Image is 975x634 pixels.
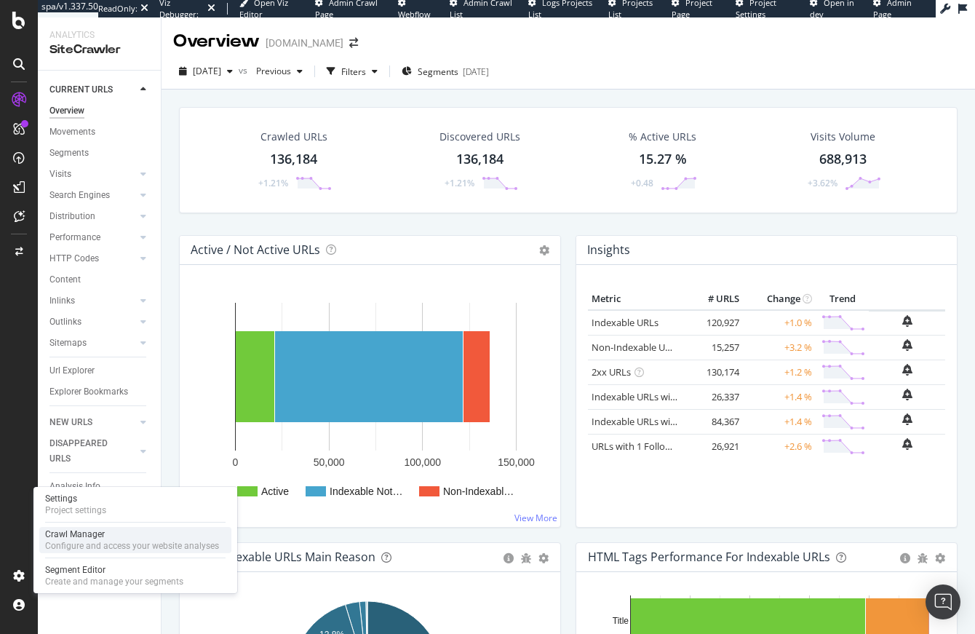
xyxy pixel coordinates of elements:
div: Distribution [49,209,95,224]
a: NEW URLS [49,415,136,430]
i: Options [539,245,549,255]
div: Movements [49,124,95,140]
div: bell-plus [902,413,912,425]
a: SettingsProject settings [39,491,231,518]
a: Distribution [49,209,136,224]
div: bell-plus [902,339,912,351]
div: gear [935,553,945,563]
a: Overview [49,103,151,119]
div: Url Explorer [49,363,95,379]
a: Outlinks [49,314,136,330]
a: Explorer Bookmarks [49,384,151,400]
td: +3.2 % [743,335,816,360]
a: Search Engines [49,188,136,203]
svg: A chart. [191,288,544,515]
div: Inlinks [49,293,75,309]
div: Filters [341,66,366,78]
td: 26,337 [685,384,743,409]
td: +2.6 % [743,434,816,459]
text: Indexable Not… [330,486,402,497]
td: 120,927 [685,310,743,336]
a: Segments [49,146,151,161]
div: ReadOnly: [98,3,138,15]
div: Segment Editor [45,564,183,576]
div: DISAPPEARED URLS [49,436,123,467]
div: Crawl Manager [45,528,219,540]
a: Segment EditorCreate and manage your segments [39,563,231,589]
div: +1.21% [445,177,474,189]
div: Analytics [49,29,149,41]
button: Segments[DATE] [396,60,495,83]
div: arrow-right-arrow-left [349,38,358,48]
span: Webflow [398,9,431,20]
div: 136,184 [456,150,504,169]
div: 136,184 [270,150,317,169]
a: Performance [49,230,136,245]
a: Visits [49,167,136,182]
text: Active [261,486,289,497]
a: Sitemaps [49,336,136,351]
div: Discovered URLs [439,130,520,144]
th: Trend [816,288,869,310]
span: Segments [418,66,458,78]
td: 84,367 [685,409,743,434]
td: 130,174 [685,360,743,384]
div: Visits [49,167,71,182]
div: Performance [49,230,100,245]
text: Non-Indexabl… [443,486,514,497]
a: View More [514,512,557,524]
button: Previous [250,60,309,83]
div: Overview [173,29,260,54]
div: Configure and access your website analyses [45,540,219,552]
text: 150,000 [498,456,535,468]
a: Analysis Info [49,479,151,494]
th: Metric [588,288,685,310]
div: CURRENT URLS [49,82,113,98]
div: Segments [49,146,89,161]
div: bell-plus [902,315,912,327]
a: CURRENT URLS [49,82,136,98]
td: 26,921 [685,434,743,459]
a: Crawl ManagerConfigure and access your website analyses [39,527,231,553]
div: Crawled URLs [260,130,327,144]
div: HTML Tags Performance for Indexable URLs [588,550,830,564]
td: 15,257 [685,335,743,360]
a: Inlinks [49,293,136,309]
td: +1.4 % [743,409,816,434]
div: bell-plus [902,389,912,400]
div: Non-Indexable URLs Main Reason [191,550,375,564]
a: DISAPPEARED URLS [49,436,136,467]
span: Previous [250,65,291,77]
div: HTTP Codes [49,251,99,266]
h4: Active / Not Active URLs [191,240,320,260]
div: Analysis Info [49,479,100,494]
div: [DOMAIN_NAME] [266,36,343,50]
div: Settings [45,493,106,504]
div: Content [49,272,81,288]
div: gear [538,553,549,563]
div: +1.21% [258,177,288,189]
div: bell-plus [902,364,912,376]
a: URLs with 1 Follow Inlink [592,440,699,453]
a: Url Explorer [49,363,151,379]
text: 100,000 [405,456,442,468]
div: bell-plus [902,438,912,450]
div: [DATE] [463,66,489,78]
div: +3.62% [808,177,837,189]
text: 0 [233,456,239,468]
th: # URLS [685,288,743,310]
div: Sitemaps [49,336,87,351]
div: 688,913 [819,150,867,169]
div: Visits Volume [811,130,875,144]
div: NEW URLS [49,415,92,430]
td: +1.2 % [743,360,816,384]
a: Movements [49,124,151,140]
div: Create and manage your segments [45,576,183,587]
a: 2xx URLs [592,365,631,379]
a: HTTP Codes [49,251,136,266]
div: Search Engines [49,188,110,203]
td: +1.4 % [743,384,816,409]
text: Title [613,616,629,626]
div: Outlinks [49,314,81,330]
